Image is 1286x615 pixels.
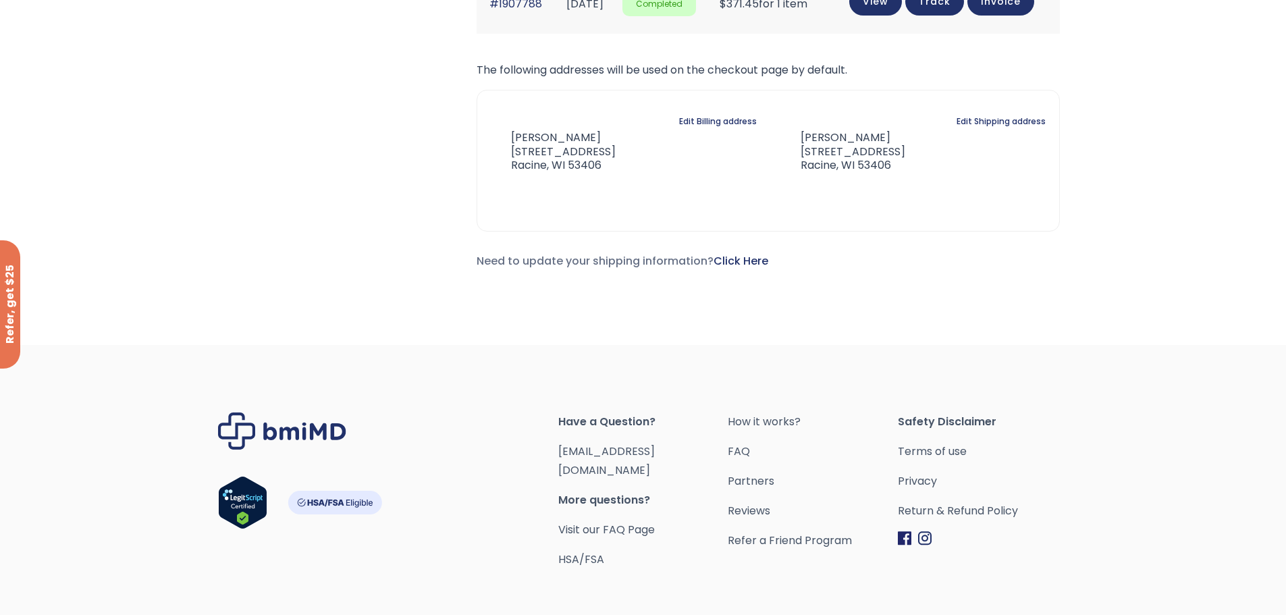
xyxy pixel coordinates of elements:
address: [PERSON_NAME] [STREET_ADDRESS] Racine, WI 53406 [779,131,905,173]
img: Verify Approval for www.bmimd.com [218,476,267,529]
img: Instagram [918,531,932,545]
a: FAQ [728,442,898,461]
a: Partners [728,472,898,491]
span: Safety Disclaimer [898,412,1068,431]
a: Reviews [728,502,898,520]
address: [PERSON_NAME] [STREET_ADDRESS] Racine, WI 53406 [491,131,616,173]
a: Click Here [714,253,768,269]
span: More questions? [558,491,728,510]
a: Privacy [898,472,1068,491]
a: Edit Shipping address [957,112,1046,131]
a: Visit our FAQ Page [558,522,655,537]
img: Facebook [898,531,911,545]
a: How it works? [728,412,898,431]
a: [EMAIL_ADDRESS][DOMAIN_NAME] [558,444,655,478]
a: HSA/FSA [558,552,604,567]
img: Brand Logo [218,412,346,450]
img: HSA-FSA [288,491,382,514]
a: Refer a Friend Program [728,531,898,550]
a: Return & Refund Policy [898,502,1068,520]
a: Edit Billing address [679,112,757,131]
p: The following addresses will be used on the checkout page by default. [477,61,1060,80]
a: Terms of use [898,442,1068,461]
span: Need to update your shipping information? [477,253,768,269]
a: Verify LegitScript Approval for www.bmimd.com [218,476,267,535]
span: Have a Question? [558,412,728,431]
